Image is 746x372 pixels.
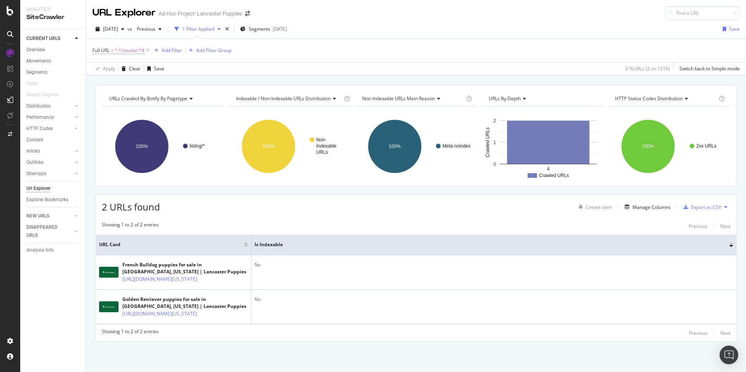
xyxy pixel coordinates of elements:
[26,6,80,13] div: Analytics
[26,125,53,133] div: HTTP Codes
[254,261,733,268] div: No
[249,26,270,32] span: Segments
[134,23,165,35] button: Previous
[720,346,738,364] div: Open Intercom Messenger
[122,296,248,310] div: Golden Retriever puppies for sale in [GEOGRAPHIC_DATA], [US_STATE] | Lancaster Puppies
[102,200,160,213] span: 2 URLs found
[720,223,730,229] div: Next
[182,26,214,32] div: 1 Filter Applied
[99,241,242,248] span: URL Card
[26,68,80,76] a: Segments
[642,144,654,149] text: 100%
[26,170,73,178] a: Sitemaps
[26,223,73,240] a: DISAPPEARED URLS
[109,95,187,102] span: URLs Crawled By Botify By pagetype
[26,125,73,133] a: HTTP Codes
[481,113,603,180] svg: A chart.
[224,25,230,33] div: times
[111,47,113,54] span: =
[26,212,49,220] div: NEW URLS
[691,204,721,210] div: Export as CSV
[273,26,287,32] div: [DATE]
[362,95,435,102] span: Non-Indexable URLs Main Reason
[151,46,182,55] button: Add Filter
[676,63,740,75] button: Switch back to Simple mode
[26,223,66,240] div: DISAPPEARED URLS
[696,143,716,149] text: 2xx URLs
[171,23,224,35] button: 1 Filter Applied
[720,330,730,336] div: Next
[26,170,46,178] div: Sitemaps
[92,47,110,54] span: Full URL
[26,80,38,88] div: Visits
[26,212,73,220] a: NEW URLS
[127,26,134,32] span: vs
[26,136,43,144] div: Content
[254,241,718,248] span: Is Indexable
[144,63,164,75] button: Save
[443,143,471,149] text: Meta noindex
[586,204,612,210] div: Create alert
[99,301,119,312] img: main image
[26,102,73,110] a: Distribution
[26,91,59,99] div: Search Engines
[26,246,54,254] div: Analysis Info
[102,328,159,337] div: Showing 1 to 2 of 2 entries
[102,221,159,231] div: Showing 1 to 2 of 2 entries
[26,91,66,99] a: Search Engines
[196,47,232,54] div: Add Filter Group
[26,13,80,22] div: SiteCrawler
[26,158,73,167] a: Outlinks
[102,113,223,180] svg: A chart.
[355,113,476,180] svg: A chart.
[122,310,197,318] a: [URL][DOMAIN_NAME][US_STATE]
[262,144,274,149] text: 100%
[26,113,73,122] a: Performance
[361,92,464,105] h4: Non-Indexable URLs Main Reason
[234,92,342,105] h4: Indexable / Non-Indexable URLs Distribution
[689,223,708,229] div: Previous
[493,118,496,123] text: 2
[26,46,80,54] a: Overview
[26,102,51,110] div: Distribution
[162,47,182,54] div: Add Filter
[316,143,336,149] text: Indexable
[26,57,80,65] a: Movements
[254,296,733,303] div: No
[493,162,496,167] text: 0
[608,113,730,180] svg: A chart.
[134,26,155,32] span: Previous
[92,6,155,19] div: URL Explorer
[26,57,51,65] div: Movements
[26,184,80,193] a: Url Explorer
[26,184,51,193] div: Url Explorer
[26,136,80,144] a: Content
[316,137,326,143] text: Non-
[26,196,80,204] a: Explorer Bookmarks
[26,68,47,76] div: Segments
[154,65,164,72] div: Save
[237,23,290,35] button: Segments[DATE]
[316,149,328,155] text: URLs
[689,328,708,337] button: Previous
[103,65,115,72] div: Apply
[26,147,73,155] a: Inlinks
[245,11,250,16] div: arrow-right-arrow-left
[236,95,331,102] span: Indexable / Non-Indexable URLs distribution
[493,140,496,145] text: 1
[99,267,119,278] img: main image
[122,261,248,275] div: French Bulldog puppies for sale in [GEOGRAPHIC_DATA], [US_STATE] | Lancaster Puppies
[159,10,242,17] div: Ad-Hoc Project: Lancaster Puppies
[26,113,54,122] div: Performance
[389,144,401,149] text: 100%
[547,166,549,172] text: 4
[26,46,45,54] div: Overview
[720,221,730,231] button: Next
[665,6,740,20] input: Find a URL
[129,65,141,72] div: Clear
[489,95,521,102] span: URLs by Depth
